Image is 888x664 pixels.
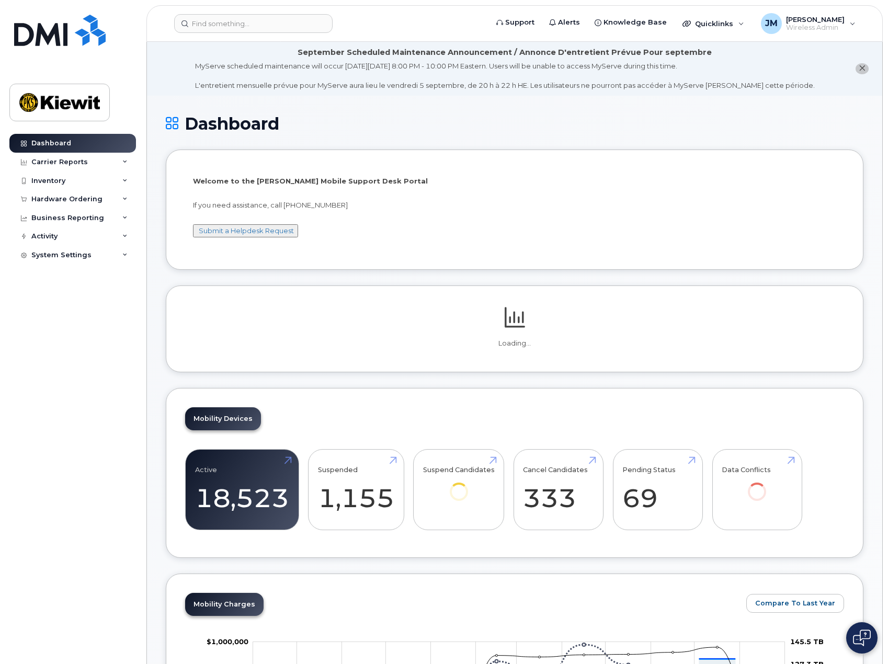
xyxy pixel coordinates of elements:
[207,637,248,646] tspan: $1,000,000
[195,61,815,90] div: MyServe scheduled maintenance will occur [DATE][DATE] 8:00 PM - 10:00 PM Eastern. Users will be u...
[856,63,869,74] button: close notification
[185,593,264,616] a: Mobility Charges
[199,226,294,235] a: Submit a Helpdesk Request
[423,455,495,516] a: Suspend Candidates
[523,455,594,524] a: Cancel Candidates 333
[193,224,298,237] button: Submit a Helpdesk Request
[207,637,248,646] g: $0
[193,200,836,210] p: If you need assistance, call [PHONE_NUMBER]
[166,115,863,133] h1: Dashboard
[298,47,712,58] div: September Scheduled Maintenance Announcement / Annonce D'entretient Prévue Pour septembre
[722,455,792,516] a: Data Conflicts
[195,455,289,524] a: Active 18,523
[853,629,871,646] img: Open chat
[318,455,394,524] a: Suspended 1,155
[622,455,693,524] a: Pending Status 69
[185,339,844,348] p: Loading...
[185,407,261,430] a: Mobility Devices
[790,637,824,646] tspan: 145.5 TB
[746,594,844,613] button: Compare To Last Year
[755,598,835,608] span: Compare To Last Year
[193,176,836,186] p: Welcome to the [PERSON_NAME] Mobile Support Desk Portal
